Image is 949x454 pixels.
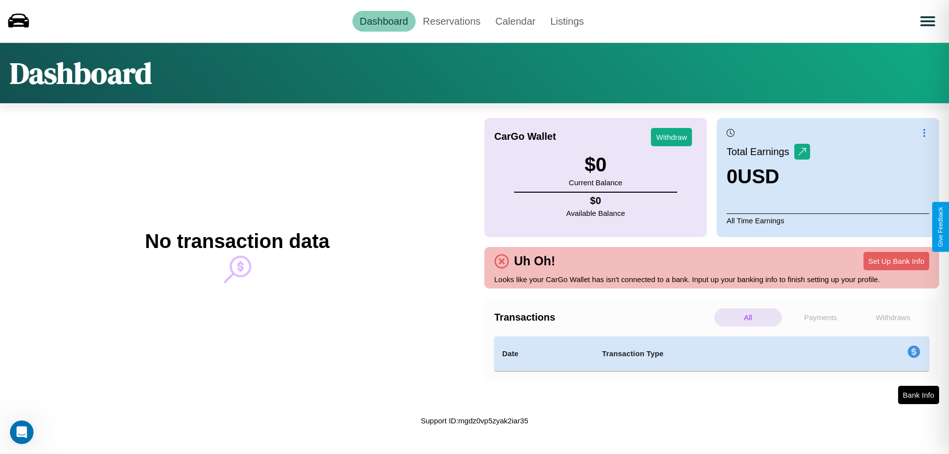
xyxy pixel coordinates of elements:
a: Reservations [416,11,488,32]
p: All Time Earnings [727,213,929,227]
a: Calendar [488,11,543,32]
p: Withdraws [859,308,927,327]
h1: Dashboard [10,53,152,93]
p: Available Balance [566,206,625,220]
button: Set Up Bank Info [863,252,929,270]
a: Listings [543,11,591,32]
div: Give Feedback [937,207,944,247]
p: All [714,308,782,327]
h3: 0 USD [727,165,810,188]
h2: No transaction data [145,230,329,252]
p: Total Earnings [727,143,794,161]
button: Open menu [914,7,942,35]
iframe: Intercom live chat [10,420,34,444]
a: Dashboard [352,11,416,32]
h4: Uh Oh! [509,254,560,268]
p: Payments [787,308,855,327]
table: simple table [494,336,929,371]
p: Looks like your CarGo Wallet has isn't connected to a bank. Input up your banking info to finish ... [494,273,929,286]
h4: Transactions [494,312,712,323]
h3: $ 0 [569,154,622,176]
h4: $ 0 [566,195,625,206]
button: Withdraw [651,128,692,146]
button: Bank Info [898,386,939,404]
h4: Transaction Type [602,348,826,360]
h4: CarGo Wallet [494,131,556,142]
p: Current Balance [569,176,622,189]
p: Support ID: mgdz0vp5zyak2iar35 [421,414,528,427]
h4: Date [502,348,586,360]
